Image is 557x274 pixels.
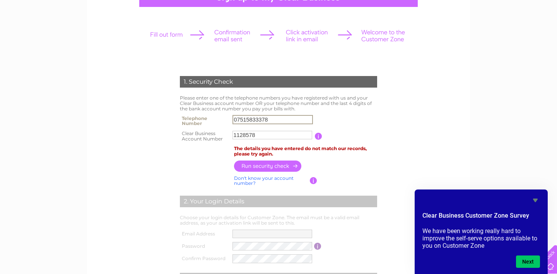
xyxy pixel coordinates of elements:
a: Contact [533,33,552,39]
div: Clear Business Customer Zone Survey [422,196,540,268]
div: 2. Your Login Details [180,196,377,207]
th: Email Address [178,228,231,240]
input: Information [315,133,322,140]
td: The details you have entered do not match our records, please try again. [232,144,379,159]
th: Confirm Password [178,252,231,265]
a: Blog [518,33,529,39]
p: We have been working really hard to improve the self-serve options available to you on Customer Zone [422,227,540,249]
div: Clear Business is a trading name of Verastar Limited (registered in [GEOGRAPHIC_DATA] No. 3667643... [96,4,462,37]
input: Information [310,177,317,184]
a: Telecoms [490,33,513,39]
img: logo.png [19,20,59,44]
button: Hide survey [531,196,540,205]
div: 1. Security Check [180,76,377,88]
a: 0333 014 3131 [411,4,465,14]
th: Telephone Number [178,113,231,129]
a: Water [449,33,463,39]
button: Next question [516,255,540,268]
th: Clear Business Account Number [178,129,231,144]
th: Password [178,240,231,253]
a: Don't know your account number? [234,175,294,186]
h2: Clear Business Customer Zone Survey [422,211,540,224]
td: Please enter one of the telephone numbers you have registered with us and your Clear Business acc... [178,93,379,113]
input: Information [314,243,321,250]
td: Choose your login details for Customer Zone. The email must be a valid email address, as your act... [178,213,379,228]
a: Energy [468,33,485,39]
